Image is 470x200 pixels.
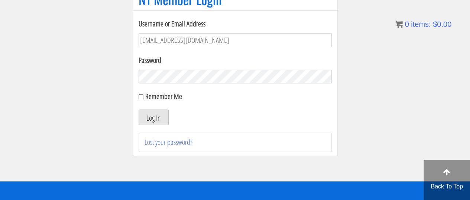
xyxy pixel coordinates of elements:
label: Username or Email Address [139,18,332,29]
a: 0 items: $0.00 [395,20,451,28]
bdi: 0.00 [433,20,451,28]
label: Remember Me [145,91,182,101]
img: icon11.png [395,20,403,28]
span: $ [433,20,437,28]
button: Log In [139,109,169,125]
a: Lost your password? [145,137,192,147]
label: Password [139,55,332,66]
span: 0 [405,20,409,28]
span: items: [411,20,431,28]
